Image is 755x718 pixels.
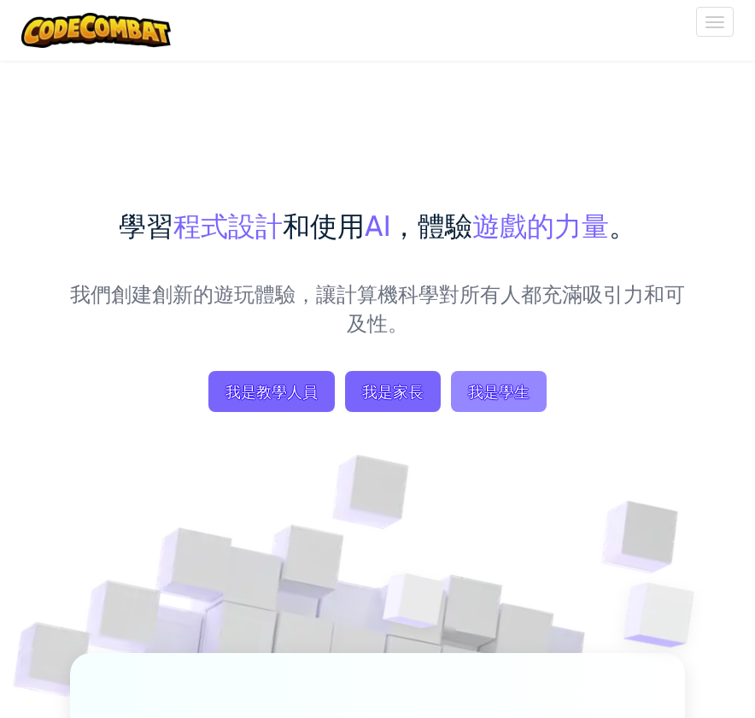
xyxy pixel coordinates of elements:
[283,208,365,242] span: 和使用
[390,208,472,242] span: ，體驗
[587,538,746,694] img: Overlap cubes
[119,208,173,242] span: 學習
[472,208,609,242] span: 遊戲的力量
[345,371,441,412] a: 我是家長
[21,13,171,48] img: CodeCombat logo
[365,208,390,242] span: AI
[609,208,636,242] span: 。
[173,208,283,242] span: 程式設計
[348,537,481,674] img: Overlap cubes
[70,279,685,337] p: 我們創建創新的遊玩體驗，讓計算機科學對所有人都充滿吸引力和可及性。
[451,371,547,412] button: 我是學生
[208,371,335,412] a: 我是教學人員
